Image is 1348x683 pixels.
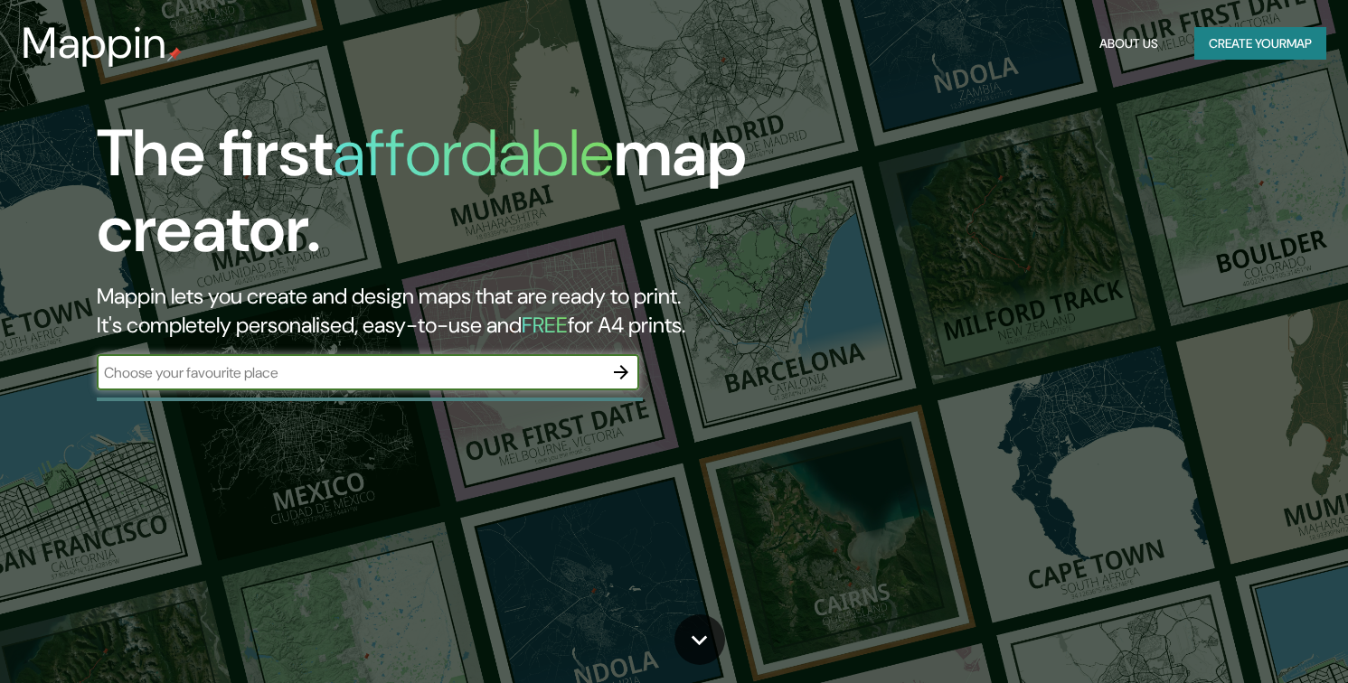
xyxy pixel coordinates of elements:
h1: affordable [333,111,614,195]
button: About Us [1092,27,1165,61]
h5: FREE [522,311,568,339]
img: mappin-pin [167,47,182,61]
button: Create yourmap [1194,27,1326,61]
h2: Mappin lets you create and design maps that are ready to print. It's completely personalised, eas... [97,282,771,340]
h1: The first map creator. [97,116,771,282]
input: Choose your favourite place [97,362,603,383]
h3: Mappin [22,18,167,69]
